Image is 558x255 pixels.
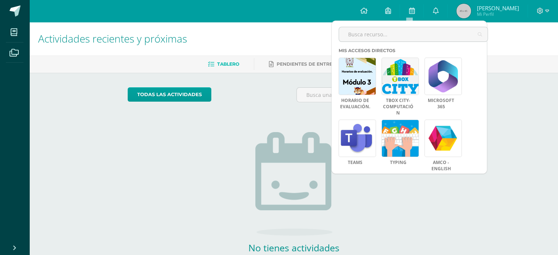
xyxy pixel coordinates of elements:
[277,61,339,67] span: Pendientes de entrega
[382,98,415,116] a: Tbox City- Computación
[339,48,395,53] span: Mis accesos directos
[456,4,471,18] img: 45x45
[339,160,372,166] a: Teams
[382,160,415,166] a: Typing
[339,98,372,110] a: Horario de evaluación.
[269,58,339,70] a: Pendientes de entrega
[297,88,459,102] input: Busca una actividad próxima aquí...
[424,160,457,172] a: AMCO - ENGLISH
[255,132,332,236] img: no_activities.png
[424,98,457,110] a: Microsoft 365
[38,32,187,45] span: Actividades recientes y próximas
[220,241,367,254] h2: No tienes actividades
[128,87,211,102] a: todas las Actividades
[217,61,239,67] span: Tablero
[477,4,519,12] span: [PERSON_NAME]
[339,27,488,41] input: Busca recurso...
[477,11,519,17] span: Mi Perfil
[208,58,239,70] a: Tablero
